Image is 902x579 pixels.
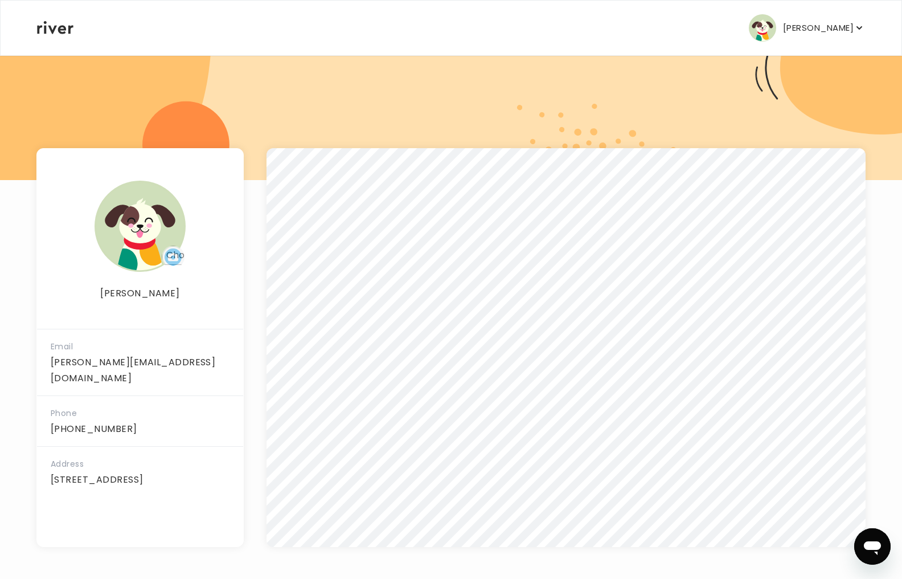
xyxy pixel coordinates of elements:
[95,181,186,272] img: user avatar
[51,341,73,352] span: Email
[51,407,77,419] span: Phone
[51,458,84,470] span: Address
[783,20,854,36] p: [PERSON_NAME]
[51,472,229,488] p: [STREET_ADDRESS]
[51,354,229,386] p: [PERSON_NAME][EMAIL_ADDRESS][DOMAIN_NAME]
[51,421,229,437] p: [PHONE_NUMBER]
[854,528,891,565] iframe: Button to launch messaging window
[749,14,865,42] button: user avatar[PERSON_NAME]
[749,14,776,42] img: user avatar
[37,286,243,301] p: [PERSON_NAME]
